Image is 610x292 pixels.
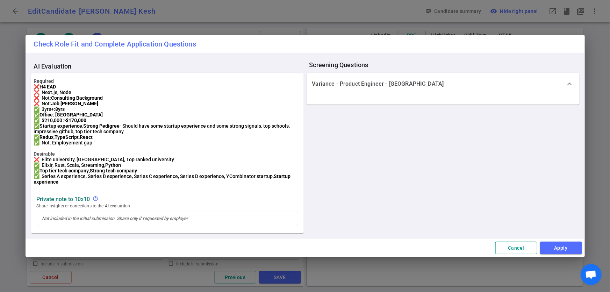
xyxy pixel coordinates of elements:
div: ✅ , [34,168,301,173]
b: Top tier tech company [40,168,89,173]
b: Redux [40,134,54,140]
div: ✅ , , [34,134,301,140]
span: expand_more [565,80,574,88]
b: Python [106,162,121,168]
div: ❌ Not: [34,95,301,101]
b: React [80,134,93,140]
div: ✅ Series A experience, Series B experience, Series C experience, Series D experience, YCombinator... [34,173,301,185]
div: Variance - Product Engineer - [GEOGRAPHIC_DATA] [307,73,579,95]
span: AI Evaluation [34,63,307,70]
div: ✅ Elixir, Rust, Scala, Streaming, [34,162,301,168]
div: ❌ Elite university, [GEOGRAPHIC_DATA], Top ranked university [34,157,301,162]
div: ✅ , - Should have some startup experience and some strong signals, top schools, impressive github... [34,123,301,134]
h2: Check Role Fit and Complete Application Questions [26,35,585,53]
b: Strong Pedigree [84,123,120,129]
div: ✅ $210,000 > [34,117,301,123]
b: H4 EAD [40,84,56,90]
div: Not included in the initial submission. Share only if requested by employer [93,196,101,202]
div: ❌ Next.js, Node [34,90,301,95]
div: ✅ [34,112,301,117]
b: Startup experience [34,173,291,185]
b: Office: [GEOGRAPHIC_DATA] [40,112,103,117]
b: Startup experience [40,123,82,129]
div: ✅ 3yrs+: [34,106,301,112]
button: Apply [540,242,582,255]
button: Cancel [495,242,537,255]
b: $170,000 [66,117,87,123]
div: ❌ Not: [34,101,301,106]
p: Variance - Product Engineer - [GEOGRAPHIC_DATA] [312,80,444,87]
strong: Private Note to 10x10 [37,196,90,202]
strong: Desirable [34,151,301,157]
div: ✅ Not: Employement gap [34,140,301,145]
b: Consulting Background [51,95,103,101]
div: ❌ [34,84,301,90]
span: help_outline [93,196,99,201]
b: Job [PERSON_NAME] [51,101,99,106]
div: Open chat [581,264,602,285]
b: 8yrs [56,106,65,112]
b: Strong tech company [90,168,137,173]
b: TypeScript [55,134,79,140]
span: Share insights or corrections to the AI evaluation [37,202,298,209]
strong: Required [34,78,301,84]
span: Screening Questions [309,62,582,69]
